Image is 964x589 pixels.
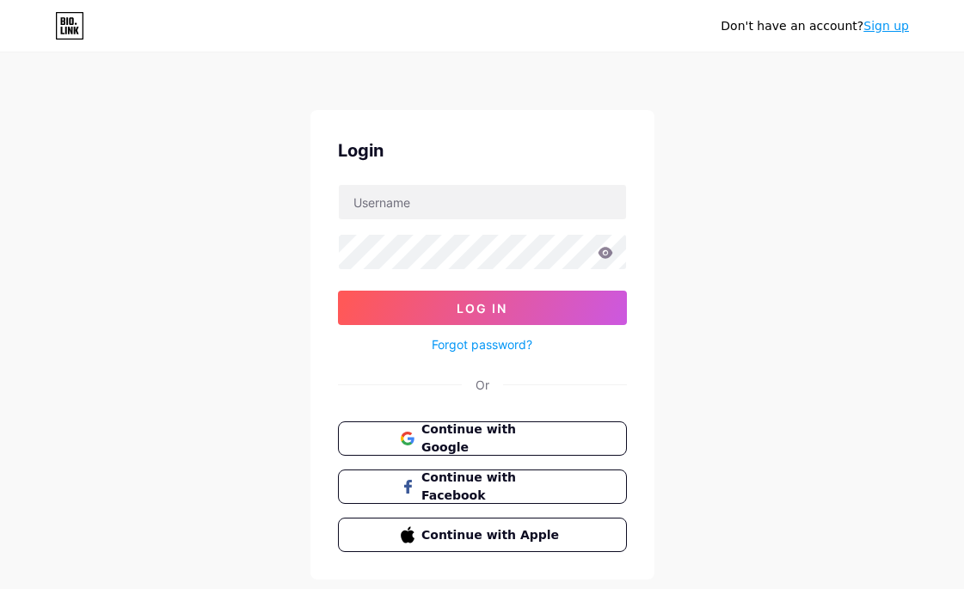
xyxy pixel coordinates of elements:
[432,335,532,353] a: Forgot password?
[476,376,489,394] div: Or
[339,185,626,219] input: Username
[457,301,507,316] span: Log In
[338,469,627,504] button: Continue with Facebook
[863,19,909,33] a: Sign up
[338,518,627,552] button: Continue with Apple
[338,138,627,163] div: Login
[421,526,563,544] span: Continue with Apple
[338,291,627,325] button: Log In
[421,469,563,505] span: Continue with Facebook
[721,17,909,35] div: Don't have an account?
[421,420,563,457] span: Continue with Google
[338,421,627,456] button: Continue with Google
